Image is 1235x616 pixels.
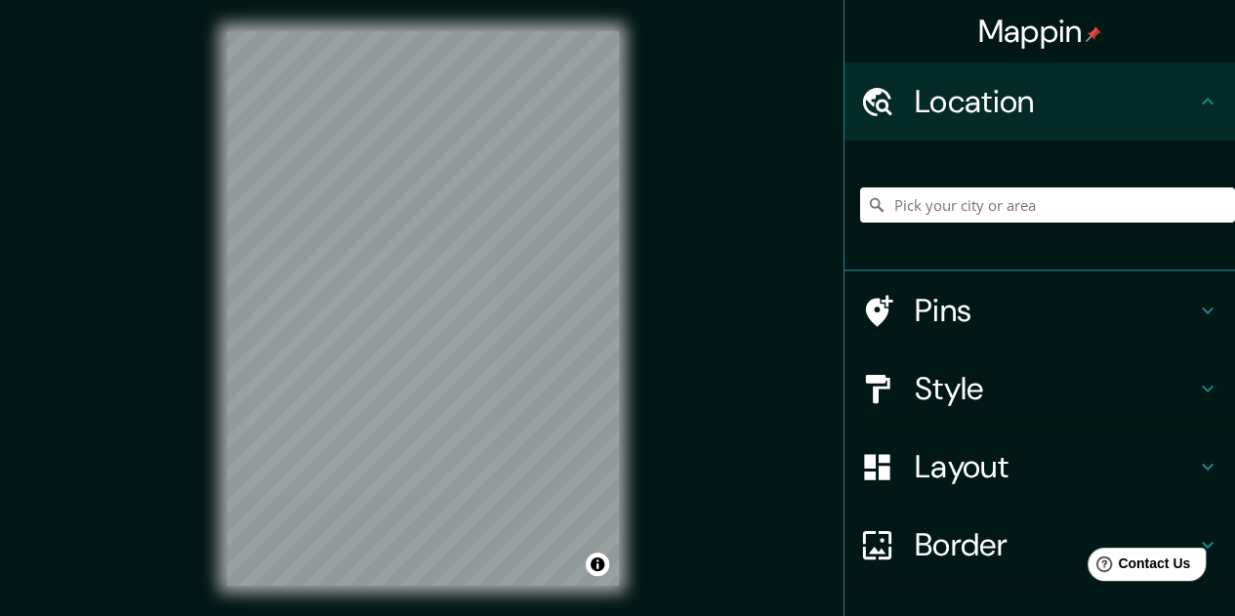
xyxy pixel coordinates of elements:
[915,291,1196,330] h4: Pins
[1061,540,1214,595] iframe: Help widget launcher
[844,62,1235,141] div: Location
[844,506,1235,584] div: Border
[915,447,1196,486] h4: Layout
[586,553,609,576] button: Toggle attribution
[844,428,1235,506] div: Layout
[978,12,1102,51] h4: Mappin
[844,271,1235,349] div: Pins
[915,369,1196,408] h4: Style
[226,31,619,586] canvas: Map
[915,525,1196,564] h4: Border
[1086,26,1101,42] img: pin-icon.png
[844,349,1235,428] div: Style
[860,187,1235,223] input: Pick your city or area
[915,82,1196,121] h4: Location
